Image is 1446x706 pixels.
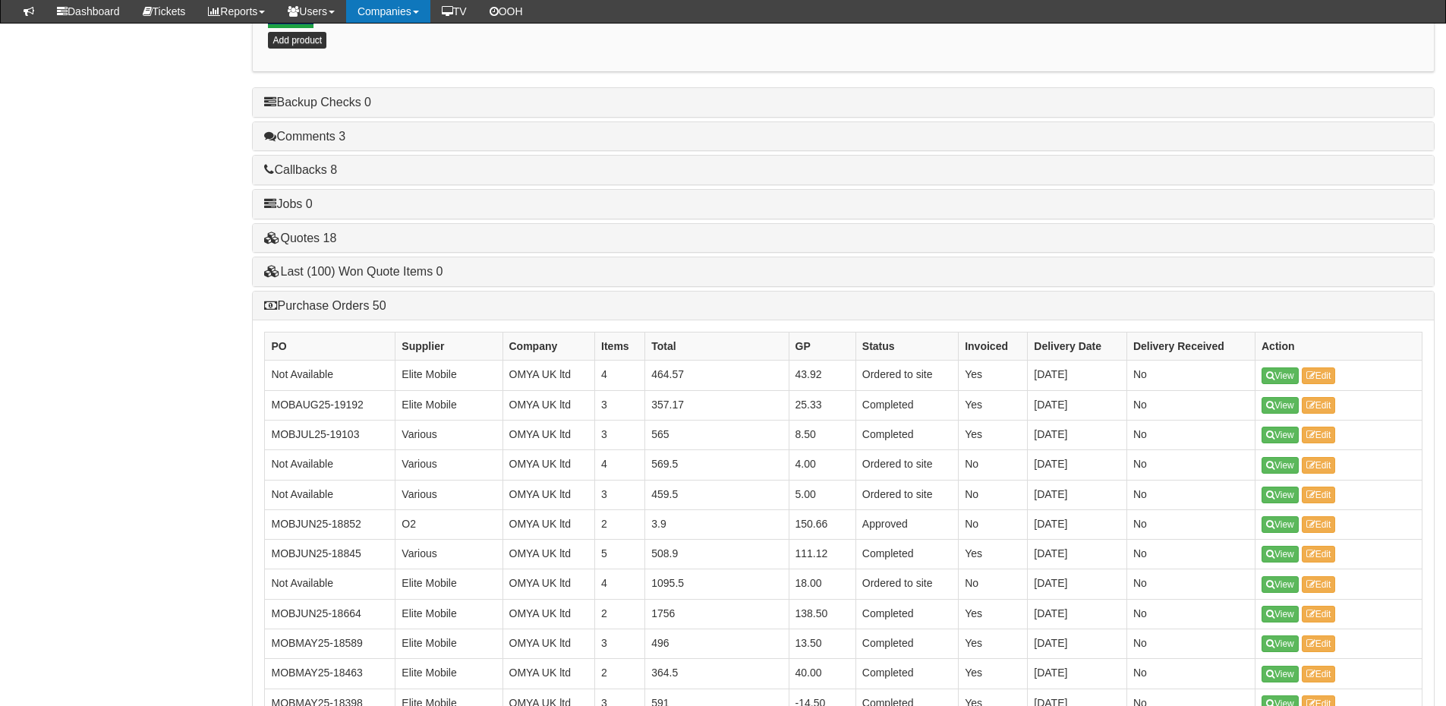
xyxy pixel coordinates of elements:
td: Elite Mobile [395,659,502,689]
th: Delivery Received [1126,333,1255,361]
td: 459.5 [645,480,789,509]
td: No [1126,659,1255,689]
td: 138.50 [789,599,855,629]
td: 4 [595,450,645,480]
td: Various [395,450,502,480]
td: 4 [595,569,645,599]
th: GP [789,333,855,361]
td: MOBJUL25-19103 [265,420,395,449]
a: Add product [268,32,326,49]
a: Backup Checks 0 [264,96,371,109]
td: MOBJUN25-18852 [265,509,395,539]
td: Various [395,480,502,509]
th: Items [595,333,645,361]
td: 4 [595,361,645,390]
td: O2 [395,509,502,539]
th: PO [265,333,395,361]
td: Ordered to site [855,569,958,599]
a: Edit [1302,606,1336,622]
td: Completed [855,390,958,420]
td: Yes [959,659,1028,689]
th: Status [855,333,958,361]
td: 1095.5 [645,569,789,599]
td: [DATE] [1028,629,1127,659]
td: 2 [595,659,645,689]
a: Edit [1302,576,1336,593]
td: 40.00 [789,659,855,689]
td: OMYA UK ltd [502,540,595,569]
td: Ordered to site [855,450,958,480]
td: 1756 [645,599,789,629]
td: 111.12 [789,540,855,569]
td: 2 [595,509,645,539]
td: No [1126,480,1255,509]
td: 357.17 [645,390,789,420]
td: Yes [959,540,1028,569]
td: Elite Mobile [395,569,502,599]
td: MOBJUN25-18845 [265,540,395,569]
td: Not Available [265,361,395,390]
td: 150.66 [789,509,855,539]
td: Ordered to site [855,361,958,390]
td: No [1126,450,1255,480]
td: 3.9 [645,509,789,539]
a: Comments 3 [264,130,345,143]
a: View [1262,427,1299,443]
a: View [1262,666,1299,682]
td: No [1126,361,1255,390]
a: Edit [1302,516,1336,533]
td: [DATE] [1028,480,1127,509]
a: Last (100) Won Quote Items 0 [264,265,443,278]
td: 2 [595,599,645,629]
td: No [959,509,1028,539]
td: OMYA UK ltd [502,361,595,390]
td: MOBMAY25-18589 [265,629,395,659]
td: Not Available [265,480,395,509]
td: Yes [959,420,1028,449]
td: [DATE] [1028,450,1127,480]
th: Action [1255,333,1422,361]
th: Invoiced [959,333,1028,361]
td: OMYA UK ltd [502,599,595,629]
td: Various [395,420,502,449]
a: View [1262,606,1299,622]
td: 565 [645,420,789,449]
td: Yes [959,390,1028,420]
a: View [1262,367,1299,384]
td: No [1126,540,1255,569]
td: No [1126,509,1255,539]
td: Elite Mobile [395,390,502,420]
td: OMYA UK ltd [502,509,595,539]
td: [DATE] [1028,569,1127,599]
a: Edit [1302,367,1336,384]
td: OMYA UK ltd [502,659,595,689]
td: Completed [855,420,958,449]
a: View [1262,635,1299,652]
a: Edit [1302,397,1336,414]
td: 43.92 [789,361,855,390]
a: Edit [1302,427,1336,443]
a: View [1262,546,1299,563]
th: Company [502,333,595,361]
td: 3 [595,480,645,509]
a: Edit [1302,487,1336,503]
td: 25.33 [789,390,855,420]
td: Elite Mobile [395,599,502,629]
a: Jobs 0 [264,197,312,210]
th: Delivery Date [1028,333,1127,361]
td: [DATE] [1028,509,1127,539]
a: View [1262,516,1299,533]
a: Edit [1302,457,1336,474]
td: OMYA UK ltd [502,569,595,599]
td: 13.50 [789,629,855,659]
a: Quotes 18 [264,232,336,244]
td: No [1126,599,1255,629]
a: View [1262,487,1299,503]
td: No [1126,390,1255,420]
td: Yes [959,629,1028,659]
td: 4.00 [789,450,855,480]
td: [DATE] [1028,599,1127,629]
td: 364.5 [645,659,789,689]
td: Yes [959,599,1028,629]
td: OMYA UK ltd [502,450,595,480]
